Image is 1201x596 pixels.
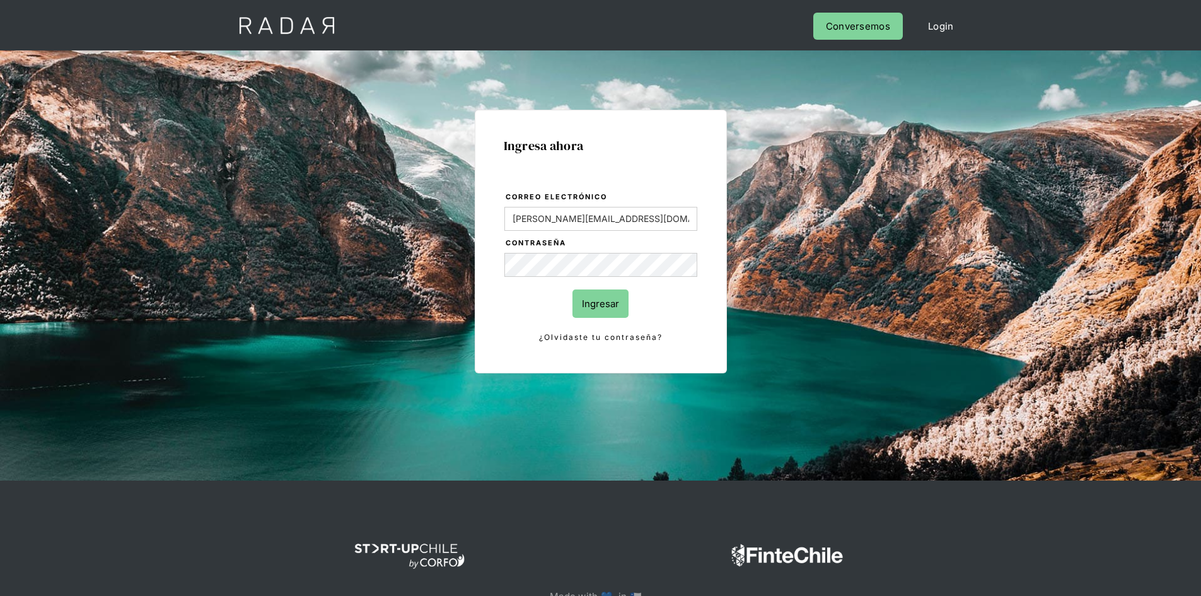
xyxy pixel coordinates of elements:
[504,330,697,344] a: ¿Olvidaste tu contraseña?
[504,139,698,153] h1: Ingresa ahora
[915,13,966,40] a: Login
[813,13,903,40] a: Conversemos
[506,237,697,250] label: Contraseña
[506,191,697,204] label: Correo electrónico
[504,207,697,231] input: bruce@wayne.com
[504,190,698,344] form: Login Form
[572,289,629,318] input: Ingresar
